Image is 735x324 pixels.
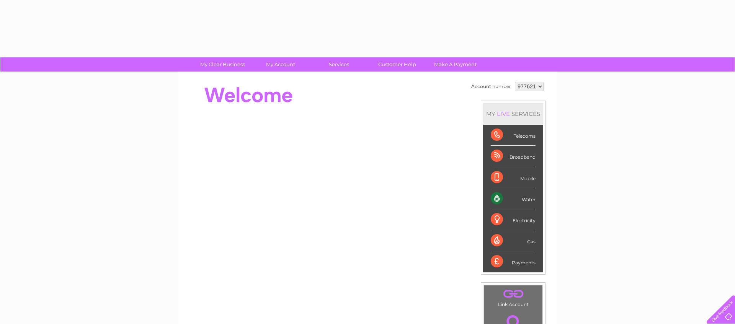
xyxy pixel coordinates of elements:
[469,80,513,93] td: Account number
[307,57,371,72] a: Services
[491,167,536,188] div: Mobile
[483,285,543,309] td: Link Account
[495,110,511,117] div: LIVE
[483,103,543,125] div: MY SERVICES
[491,251,536,272] div: Payments
[491,188,536,209] div: Water
[486,287,541,301] a: .
[491,125,536,146] div: Telecoms
[491,209,536,230] div: Electricity
[249,57,312,72] a: My Account
[366,57,429,72] a: Customer Help
[191,57,254,72] a: My Clear Business
[491,230,536,251] div: Gas
[491,146,536,167] div: Broadband
[424,57,487,72] a: Make A Payment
